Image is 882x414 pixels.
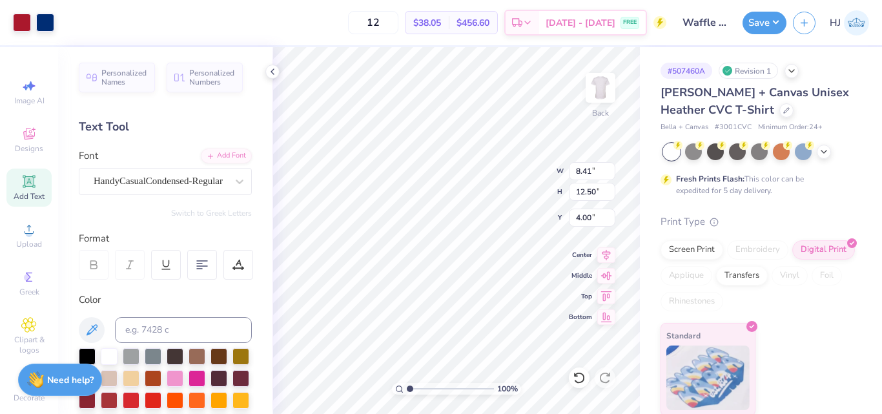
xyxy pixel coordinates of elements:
div: Foil [812,266,842,285]
div: Format [79,231,253,246]
input: e.g. 7428 c [115,317,252,343]
span: # 3001CVC [715,122,752,133]
img: Hughe Josh Cabanete [844,10,869,36]
div: Add Font [201,149,252,163]
span: Clipart & logos [6,335,52,355]
span: $38.05 [413,16,441,30]
div: Print Type [661,214,856,229]
span: Bella + Canvas [661,122,708,133]
span: Personalized Numbers [189,68,235,87]
div: Transfers [716,266,768,285]
div: Color [79,293,252,307]
strong: Fresh Prints Flash: [676,174,744,184]
a: HJ [830,10,869,36]
span: Center [569,251,592,260]
span: Add Text [14,191,45,202]
div: This color can be expedited for 5 day delivery. [676,173,835,196]
span: Top [569,292,592,301]
div: Digital Print [792,240,855,260]
span: HJ [830,16,841,30]
strong: Need help? [47,374,94,386]
div: Embroidery [727,240,788,260]
div: Back [592,107,609,119]
span: Decorate [14,393,45,403]
span: Personalized Names [101,68,147,87]
span: 100 % [497,383,518,395]
div: Screen Print [661,240,723,260]
div: # 507460A [661,63,712,79]
span: FREE [623,18,637,27]
span: Upload [16,239,42,249]
span: Greek [19,287,39,297]
div: Revision 1 [719,63,778,79]
span: Minimum Order: 24 + [758,122,823,133]
span: Middle [569,271,592,280]
div: Vinyl [772,266,808,285]
div: Text Tool [79,118,252,136]
img: Standard [666,346,750,410]
span: [DATE] - [DATE] [546,16,615,30]
span: $456.60 [456,16,489,30]
label: Font [79,149,98,163]
button: Save [743,12,786,34]
input: Untitled Design [673,10,736,36]
input: – – [348,11,398,34]
img: Back [588,75,613,101]
div: Rhinestones [661,292,723,311]
span: [PERSON_NAME] + Canvas Unisex Heather CVC T-Shirt [661,85,849,118]
div: Applique [661,266,712,285]
span: Bottom [569,313,592,322]
span: Standard [666,329,701,342]
button: Switch to Greek Letters [171,208,252,218]
span: Image AI [14,96,45,106]
span: Designs [15,143,43,154]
